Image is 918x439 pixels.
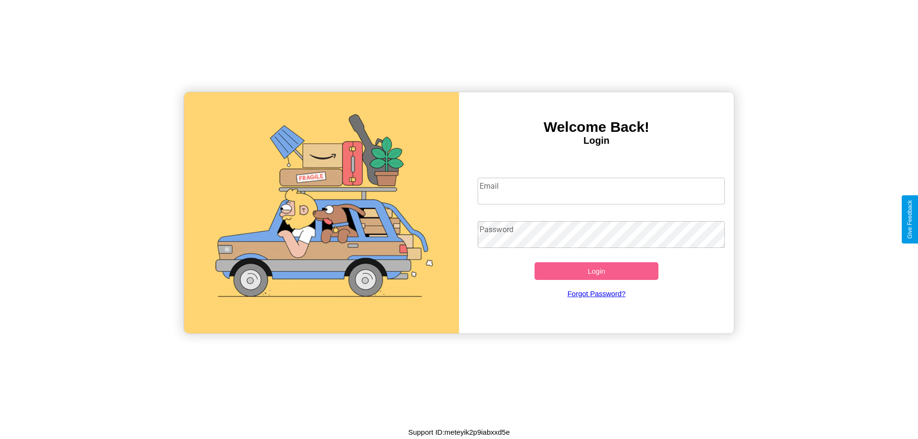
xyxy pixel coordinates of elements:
[459,135,734,146] h4: Login
[408,426,510,439] p: Support ID: meteyik2p9iabxxd5e
[907,200,913,239] div: Give Feedback
[459,119,734,135] h3: Welcome Back!
[473,280,721,307] a: Forgot Password?
[184,92,459,333] img: gif
[535,262,658,280] button: Login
